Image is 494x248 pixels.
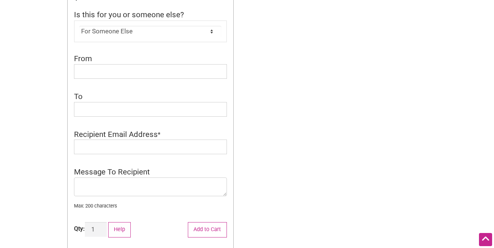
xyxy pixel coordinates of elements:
span: Recipient Email Address [74,130,158,139]
input: Recipient Email Address [74,140,227,154]
input: From [74,64,227,79]
input: Product quantity [85,222,107,237]
span: From [74,54,92,63]
input: To [74,102,227,117]
button: Add to Cart [188,222,227,237]
small: Max: 200 characters [74,202,227,210]
select: Is this for you or someone else? [79,26,221,37]
div: Qty: [74,224,85,233]
span: To [74,92,83,101]
button: Help [108,222,131,237]
span: Is this for you or someone else? [74,10,184,19]
div: Scroll Back to Top [479,233,492,246]
textarea: Message To Recipient [74,177,227,196]
span: Message To Recipient [74,167,150,176]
